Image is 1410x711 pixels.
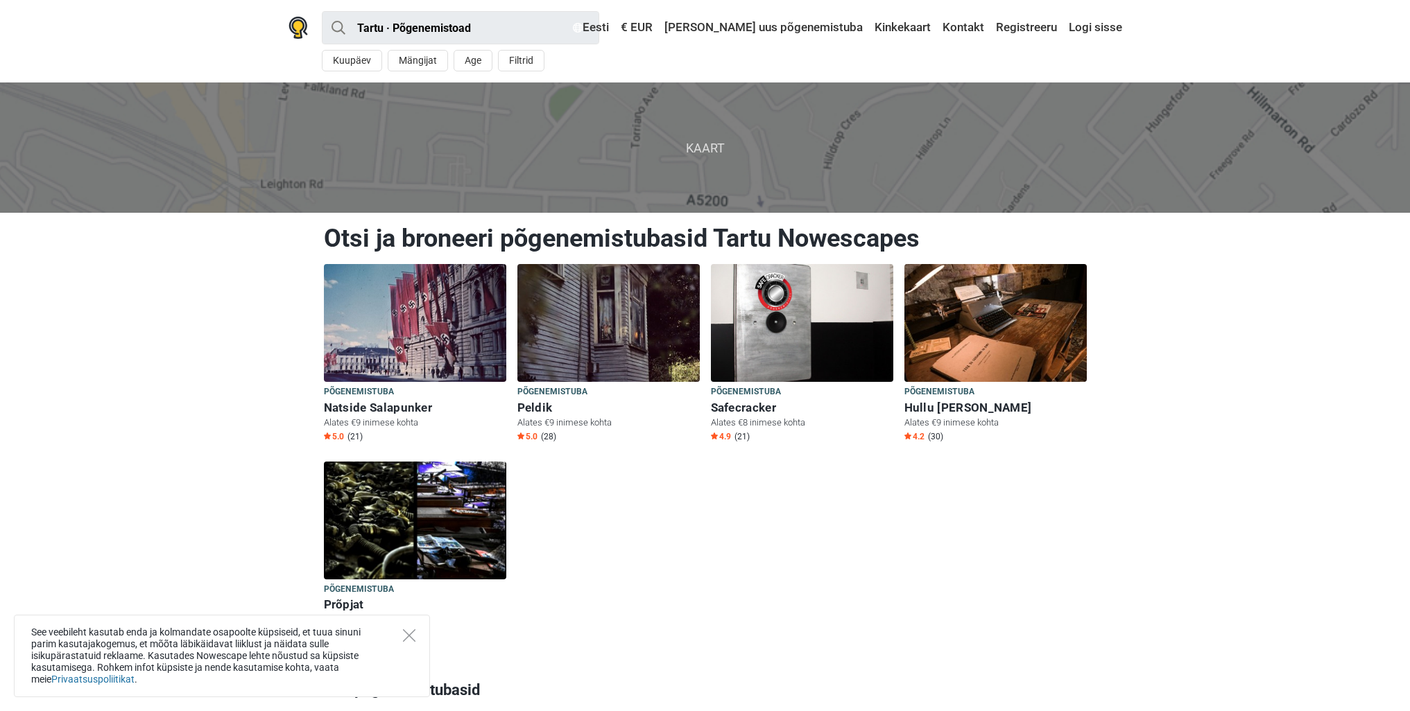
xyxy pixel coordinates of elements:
[289,17,308,39] img: Nowescape logo
[322,50,382,71] button: Kuupäev
[324,462,506,579] img: Prõpjat
[711,401,893,415] h6: Safecracker
[347,431,363,442] span: (21)
[617,15,656,40] a: € EUR
[324,431,344,442] span: 5.0
[324,416,506,429] p: Alates €9 inimese kohta
[324,432,331,439] img: Star
[711,431,731,442] span: 4.9
[734,431,750,442] span: (21)
[51,674,135,685] a: Privaatsuspoliitikat
[711,264,893,445] a: Safecracker Põgenemistuba Safecracker Alates €8 inimese kohta Star4.9 (21)
[904,264,1087,382] img: Hullu Kelder
[324,385,395,400] span: Põgenemistuba
[403,629,415,642] button: Close
[517,432,524,439] img: Star
[14,615,430,697] div: See veebileht kasutab enda ja kolmandate osapoolte küpsiseid, et tuua sinuni parim kasutajakogemu...
[939,15,988,40] a: Kontakt
[324,223,1087,254] h1: Otsi ja broneeri põgenemistubasid Tartu Nowescapes
[904,416,1087,429] p: Alates €9 inimese kohta
[454,50,492,71] button: Age
[569,15,612,40] a: Eesti
[904,431,925,442] span: 4.2
[498,50,544,71] button: Filtrid
[928,431,943,442] span: (30)
[324,582,395,597] span: Põgenemistuba
[324,462,506,642] a: Prõpjat Põgenemistuba Prõpjat Alates €13 inimese kohta Star4.2 (50)
[904,385,975,400] span: Põgenemistuba
[711,385,782,400] span: Põgenemistuba
[1065,15,1122,40] a: Logi sisse
[517,416,700,429] p: Alates €9 inimese kohta
[324,264,506,382] img: Natside Salapunker
[517,431,538,442] span: 5.0
[324,597,506,612] h6: Prõpjat
[517,264,700,382] img: Peldik
[711,432,718,439] img: Star
[711,416,893,429] p: Alates €8 inimese kohta
[871,15,934,40] a: Kinkekaart
[322,11,599,44] input: proovi “Tallinn”
[541,431,556,442] span: (28)
[904,432,911,439] img: Star
[324,679,1087,701] h3: Otsi põgenemistubasid
[661,15,866,40] a: [PERSON_NAME] uus põgenemistuba
[517,401,700,415] h6: Peldik
[573,23,583,33] img: Eesti
[904,401,1087,415] h6: Hullu [PERSON_NAME]
[904,264,1087,445] a: Hullu Kelder Põgenemistuba Hullu [PERSON_NAME] Alates €9 inimese kohta Star4.2 (30)
[324,401,506,415] h6: Natside Salapunker
[711,264,893,382] img: Safecracker
[388,50,448,71] button: Mängijat
[324,613,506,626] p: Alates €13 inimese kohta
[517,385,588,400] span: Põgenemistuba
[324,264,506,445] a: Natside Salapunker Põgenemistuba Natside Salapunker Alates €9 inimese kohta Star5.0 (21)
[992,15,1060,40] a: Registreeru
[517,264,700,445] a: Peldik Põgenemistuba Peldik Alates €9 inimese kohta Star5.0 (28)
